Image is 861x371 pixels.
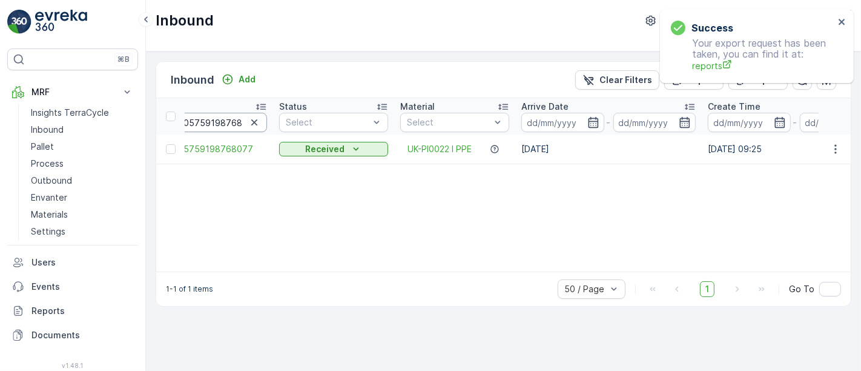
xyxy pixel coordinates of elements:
button: Received [279,142,388,156]
p: 1-1 of 1 items [166,284,213,294]
a: 1Z0305759198768077 [158,143,267,155]
button: Clear Filters [575,70,659,90]
p: Select [286,116,369,129]
p: - [607,115,611,130]
span: 1 [700,281,714,297]
p: Insights TerraCycle [31,107,109,119]
input: dd/mm/yyyy [613,113,696,132]
p: Settings [31,226,65,238]
a: Settings [26,223,138,240]
button: close [838,17,846,28]
p: Select [407,116,490,129]
input: Search [158,113,267,132]
a: Materials [26,206,138,223]
input: dd/mm/yyyy [708,113,791,132]
a: UK-PI0022 I PPE [407,143,472,155]
p: Create Time [708,101,760,113]
td: [DATE] [515,135,702,164]
p: Material [400,101,435,113]
p: Pallet [31,141,54,153]
p: Inbound [31,124,64,136]
p: MRF [31,86,114,98]
p: Status [279,101,307,113]
a: Pallet [26,138,138,155]
p: Envanter [31,192,67,204]
p: Documents [31,329,133,341]
span: v 1.48.1 [7,362,138,369]
a: Users [7,250,138,275]
button: MRF [7,80,138,104]
div: Toggle Row Selected [166,144,176,154]
p: Your export request has been taken, you can find it at: [671,38,834,72]
img: logo [7,10,31,34]
p: Inbound [171,72,214,89]
a: Documents [7,323,138,347]
a: Reports [7,299,138,323]
p: Materials [31,209,68,221]
p: Process [31,158,64,170]
p: Outbound [31,175,72,187]
button: Add [217,72,260,87]
p: Clear Filters [599,74,652,86]
a: Inbound [26,121,138,138]
a: Insights TerraCycle [26,104,138,121]
a: Events [7,275,138,299]
p: Inbound [156,11,214,30]
a: Process [26,155,138,172]
p: - [793,115,797,130]
p: Received [306,143,345,155]
img: logo_light-DOdMpM7g.png [35,10,87,34]
a: Envanter [26,189,138,206]
input: dd/mm/yyyy [521,113,604,132]
p: Arrive Date [521,101,569,113]
p: Reports [31,305,133,317]
h3: Success [691,21,733,35]
a: reports [692,59,834,72]
p: Add [239,73,256,85]
span: Go To [789,283,814,295]
p: Events [31,281,133,293]
p: Users [31,256,133,269]
a: Outbound [26,172,138,189]
p: ⌘B [117,55,130,64]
